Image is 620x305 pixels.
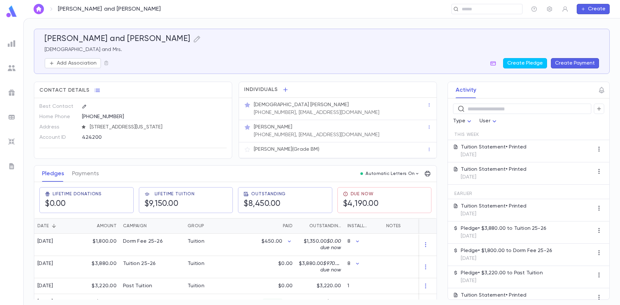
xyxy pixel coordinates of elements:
[78,278,120,294] div: $3,220.00
[254,102,349,108] p: [DEMOGRAPHIC_DATA] [PERSON_NAME]
[233,218,296,234] div: Paid
[78,234,120,256] div: $1,800.00
[39,112,77,122] p: Home Phone
[278,260,293,267] p: $0.00
[78,218,120,234] div: Amount
[39,132,77,143] p: Account ID
[327,299,341,305] p: $0.00
[53,191,102,197] span: Lifetime Donations
[37,283,53,289] div: [DATE]
[49,221,59,231] button: Sort
[188,299,204,305] div: Tuition
[320,261,343,273] span: $970.00 due now
[87,221,97,231] button: Sort
[454,132,479,137] span: This Week
[461,152,526,158] p: [DATE]
[461,166,526,173] p: Tuition Statement • Printed
[87,124,227,130] span: [STREET_ADDRESS][US_STATE]
[37,299,53,305] div: [DATE]
[188,218,204,234] div: Group
[97,218,117,234] div: Amount
[39,87,89,94] span: Contact Details
[45,199,66,209] h5: $0.00
[45,58,101,68] button: Add Association
[480,118,491,124] span: User
[296,218,344,234] div: Outstanding
[254,109,379,116] p: [PHONE_NUMBER], [EMAIL_ADDRESS][DOMAIN_NAME]
[309,218,341,234] div: Outstanding
[57,60,97,66] p: Add Association
[278,283,293,289] p: $0.00
[37,260,53,267] div: [DATE]
[184,218,233,234] div: Group
[123,283,152,289] div: Past Tuition
[188,283,204,289] div: Tuition
[188,260,204,267] div: Tuition
[120,218,184,234] div: Campaign
[8,89,15,97] img: campaigns_grey.99e729a5f7ee94e3726e6486bddda8f1.svg
[343,199,379,209] h5: $4,190.00
[254,132,379,138] p: [PHONE_NUMBER], [EMAIL_ADDRESS][DOMAIN_NAME]
[347,218,369,234] div: Installments
[577,4,610,14] button: Create
[123,238,163,245] div: Dorm Fee 25-26
[8,162,15,170] img: letters_grey.7941b92b52307dd3b8a917253454ce1c.svg
[72,166,99,182] button: Payments
[39,122,77,132] p: Address
[347,260,350,267] p: 8
[358,169,422,178] button: Automatic Letters On
[461,292,526,299] p: Tuition Statement • Printed
[78,256,120,278] div: $3,880.00
[8,40,15,47] img: reports_grey.c525e4749d1bce6a11f5fe2a8de1b229.svg
[45,34,191,44] h5: [PERSON_NAME] and [PERSON_NAME]
[461,211,526,217] p: [DATE]
[456,82,476,98] button: Activity
[45,46,599,53] p: [DEMOGRAPHIC_DATA] and Mrs.
[366,171,415,176] p: Automatic Letters On
[461,278,542,284] p: [DATE]
[5,5,18,18] img: logo
[461,225,546,232] p: Pledge • $3,880.00 to Tuition 25-26
[123,218,147,234] div: Campaign
[8,64,15,72] img: students_grey.60c7aba0da46da39d6d829b817ac14fc.svg
[35,6,43,12] img: home_white.a664292cf8c1dea59945f0da9f25487c.svg
[123,299,170,305] div: Registration 25-26
[461,233,546,239] p: [DATE]
[461,174,526,180] p: [DATE]
[262,238,282,245] p: $450.00
[254,124,292,130] p: [PERSON_NAME]
[299,238,341,251] p: $1,350.00
[351,191,374,197] span: Due Now
[123,260,156,267] div: Tuition 25-26
[273,221,283,231] button: Sort
[82,112,227,121] div: [PHONE_NUMBER]
[347,238,350,245] p: 8
[144,199,179,209] h5: $9,150.00
[344,278,383,294] div: 1
[386,218,401,234] div: Notes
[251,191,286,197] span: Outstanding
[461,270,542,276] p: Pledge • $3,220.00 to Past Tuition
[42,166,64,182] button: Pledges
[461,203,526,209] p: Tuition Statement • Printed
[58,5,161,13] p: [PERSON_NAME] and [PERSON_NAME]
[454,191,472,196] span: Earlier
[155,191,195,197] span: Lifetime Tuition
[461,144,526,150] p: Tuition Statement • Printed
[453,115,473,127] div: Type
[461,248,552,254] p: Pledge • $1,800.00 to Dorm Fee 25-26
[204,221,214,231] button: Sort
[551,58,599,68] button: Create Payment
[344,218,383,234] div: Installments
[383,218,464,234] div: Notes
[8,138,15,146] img: imports_grey.530a8a0e642e233f2baf0ef88e8c9fcb.svg
[317,283,341,289] p: $3,220.00
[254,146,319,153] p: [PERSON_NAME] (Grade BM)
[461,255,552,262] p: [DATE]
[39,101,77,112] p: Best Contact
[299,260,341,273] p: $3,880.00
[188,238,204,245] div: Tuition
[147,221,157,231] button: Sort
[8,113,15,121] img: batches_grey.339ca447c9d9533ef1741baa751efc33.svg
[320,239,341,250] span: $0.00 due now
